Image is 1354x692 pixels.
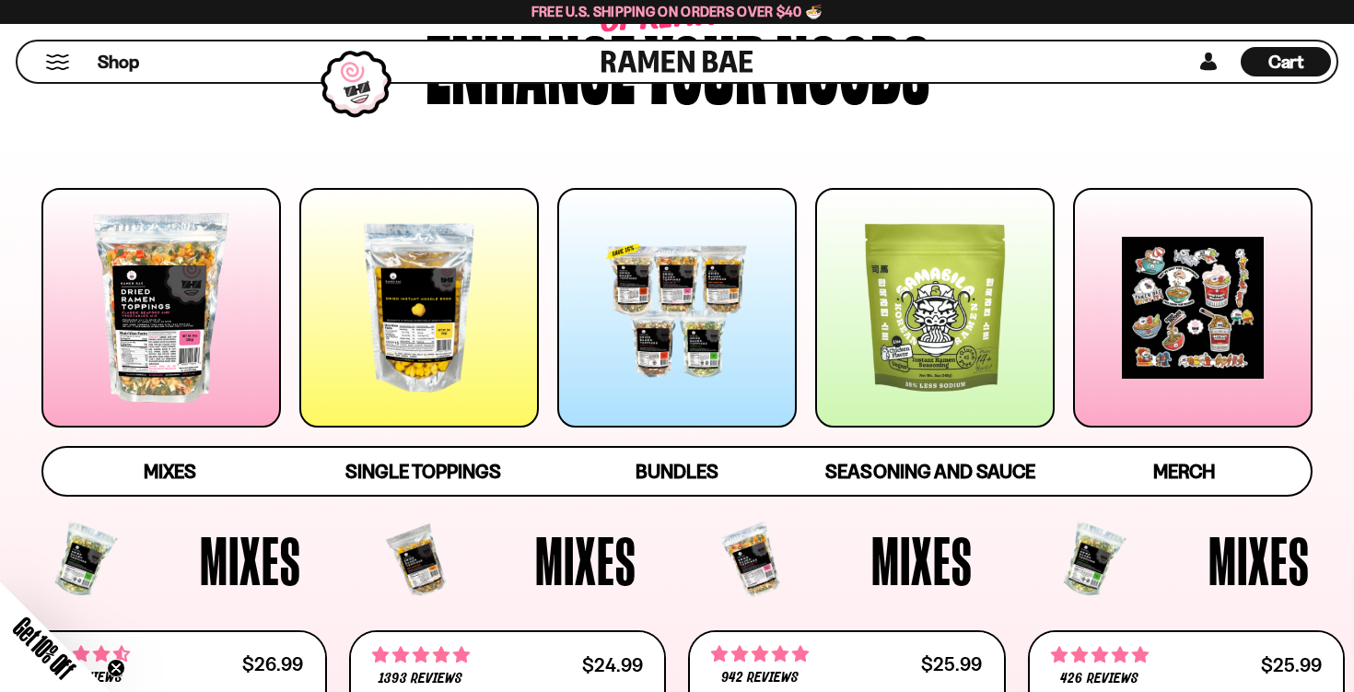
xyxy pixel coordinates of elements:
[107,659,125,677] button: Close teaser
[921,655,982,673] div: $25.99
[1153,460,1215,483] span: Merch
[1057,448,1311,495] a: Merch
[531,3,823,20] span: Free U.S. Shipping on Orders over $40 🍜
[1051,643,1149,667] span: 4.76 stars
[8,612,80,684] span: Get 10% Off
[1060,672,1138,686] span: 426 reviews
[550,448,803,495] a: Bundles
[1208,526,1310,594] span: Mixes
[144,460,196,483] span: Mixes
[45,54,70,70] button: Mobile Menu Trigger
[721,671,799,686] span: 942 reviews
[535,526,636,594] span: Mixes
[1261,656,1322,674] div: $25.99
[98,47,139,76] a: Shop
[43,448,297,495] a: Mixes
[345,460,501,483] span: Single Toppings
[825,460,1034,483] span: Seasoning and Sauce
[871,526,973,594] span: Mixes
[804,448,1057,495] a: Seasoning and Sauce
[711,642,809,666] span: 4.75 stars
[1268,51,1304,73] span: Cart
[98,50,139,75] span: Shop
[372,643,470,667] span: 4.76 stars
[426,20,636,108] div: Enhance
[242,655,303,673] div: $26.99
[1241,41,1331,82] a: Cart
[776,20,929,108] div: noods
[379,672,461,686] span: 1393 reviews
[297,448,550,495] a: Single Toppings
[645,20,766,108] div: your
[200,526,301,594] span: Mixes
[636,460,718,483] span: Bundles
[582,656,643,674] div: $24.99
